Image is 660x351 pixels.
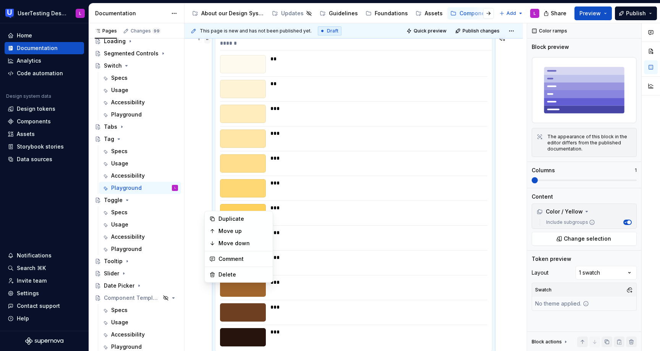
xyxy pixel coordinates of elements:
div: Component Template [104,294,160,302]
a: Accessibility [99,170,181,182]
div: Comment [218,255,268,263]
span: Draft [327,28,338,34]
a: Guidelines [317,7,361,19]
div: Contact support [17,302,60,310]
div: Design tokens [17,105,55,113]
a: Specs [99,145,181,157]
a: Tag [92,133,181,145]
div: Documentation [17,44,58,52]
div: L [79,10,81,16]
a: Updates [269,7,315,19]
button: Publish changes [453,26,503,36]
button: Preview [574,6,612,20]
div: Invite team [17,277,47,285]
a: Data sources [5,153,84,165]
a: Toggle [92,194,181,206]
div: Assets [425,10,443,17]
div: Switch [104,62,122,70]
div: Storybook stories [17,143,64,150]
a: Segmented Controls [92,47,181,60]
div: Loading [104,37,126,45]
div: Accessibility [111,99,145,106]
button: Notifications [5,249,84,262]
a: Tooltip [92,255,181,267]
div: Color / Yellow [534,205,635,218]
div: Slider [104,270,119,277]
div: Playground [111,184,142,192]
img: 41adf70f-fc1c-4662-8e2d-d2ab9c673b1b.png [5,9,15,18]
button: Publish [615,6,657,20]
div: Move up [218,227,268,235]
div: Code automation [17,70,63,77]
div: Content [532,193,553,201]
a: Accessibility [99,231,181,243]
a: Specs [99,72,181,84]
div: Tooltip [104,257,123,265]
div: Layout [532,269,548,277]
a: Specs [99,206,181,218]
div: Accessibility [111,331,145,338]
span: Share [551,10,566,17]
div: Block preview [532,43,569,51]
a: Playground [99,243,181,255]
span: Publish changes [463,28,500,34]
div: Changes [131,28,161,34]
a: Component Template [92,292,181,304]
div: Date Picker [104,282,134,290]
button: Add [497,8,526,19]
span: Quick preview [414,28,446,34]
div: Specs [111,306,128,314]
div: Accessibility [111,233,145,241]
div: Usage [111,86,128,94]
button: Share [540,6,571,20]
div: Tabs [104,123,117,131]
div: Token preview [532,255,571,263]
a: Supernova Logo [25,337,63,345]
a: Invite team [5,275,84,287]
a: Design tokens [5,103,84,115]
a: Analytics [5,55,84,67]
a: Accessibility [99,328,181,341]
div: Specs [111,209,128,216]
div: Playground [111,245,142,253]
a: Switch [92,60,181,72]
div: Documentation [95,10,167,17]
div: Block actions [532,336,569,347]
div: Tag [104,135,114,143]
div: The appearance of this block in the editor differs from the published documentation. [547,134,632,152]
div: Duplicate [218,215,268,223]
span: 99 [152,28,161,34]
a: Usage [99,157,181,170]
a: Slider [92,267,181,280]
a: Settings [5,287,84,299]
div: Move down [218,239,268,247]
div: Usage [111,319,128,326]
a: Storybook stories [5,141,84,153]
div: No theme applied. [532,297,592,311]
button: Help [5,312,84,325]
a: Usage [99,218,181,231]
div: Playground [111,343,142,351]
a: Assets [5,128,84,140]
div: Foundations [375,10,408,17]
button: Change selection [532,232,637,246]
div: Components [459,10,493,17]
span: Add [506,10,516,16]
a: Specs [99,304,181,316]
div: Delete [218,271,268,278]
div: Playground [111,111,142,118]
div: Color / Yellow [537,208,583,215]
div: Segmented Controls [104,50,159,57]
div: Swatch [534,285,553,295]
div: Notifications [17,252,52,259]
a: Components [5,115,84,128]
div: Analytics [17,57,41,65]
span: Preview [579,10,601,17]
p: 1 [635,167,637,173]
div: UserTesting Design System [18,10,66,17]
a: Date Picker [92,280,181,292]
div: Accessibility [111,172,145,180]
div: Block actions [532,339,562,345]
a: Assets [412,7,446,19]
div: Guidelines [329,10,358,17]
